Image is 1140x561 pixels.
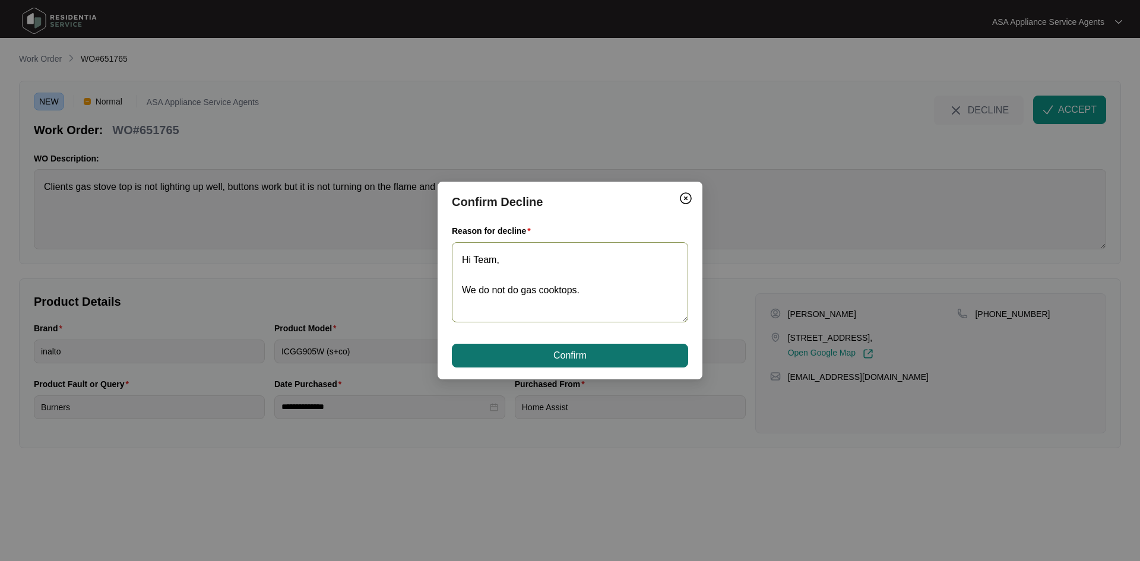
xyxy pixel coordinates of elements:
[679,191,693,205] img: closeCircle
[452,225,536,237] label: Reason for decline
[676,189,695,208] button: Close
[452,344,688,367] button: Confirm
[452,242,688,322] textarea: Reason for decline
[452,194,688,210] p: Confirm Decline
[553,348,587,363] span: Confirm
